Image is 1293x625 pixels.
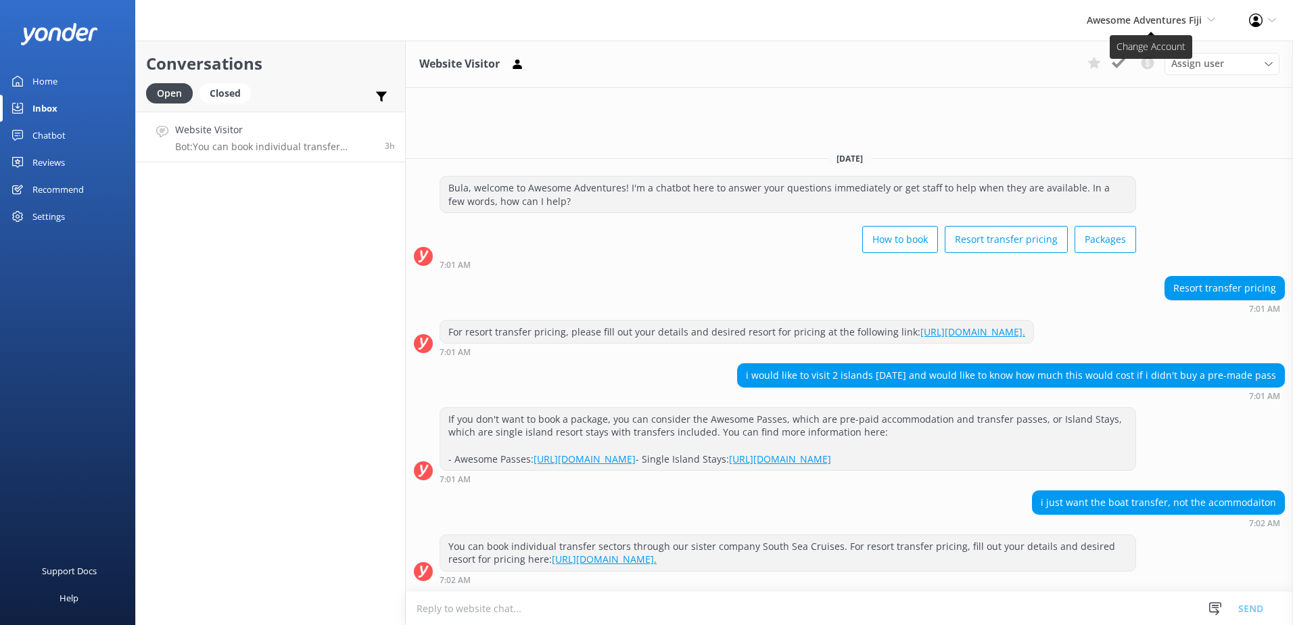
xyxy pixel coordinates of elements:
[1032,518,1285,528] div: Oct 14 2025 08:02am (UTC +13:00) Pacific/Auckland
[42,557,97,584] div: Support Docs
[737,391,1285,400] div: Oct 14 2025 08:01am (UTC +13:00) Pacific/Auckland
[945,226,1068,253] button: Resort transfer pricing
[1075,226,1136,253] button: Packages
[440,260,1136,269] div: Oct 14 2025 08:01am (UTC +13:00) Pacific/Auckland
[534,453,636,465] a: [URL][DOMAIN_NAME]
[440,321,1033,344] div: For resort transfer pricing, please fill out your details and desired resort for pricing at the f...
[199,83,251,103] div: Closed
[729,453,831,465] a: [URL][DOMAIN_NAME]
[920,325,1025,338] a: [URL][DOMAIN_NAME].
[1087,14,1202,26] span: Awesome Adventures Fiji
[440,535,1135,571] div: You can book individual transfer sectors through our sister company South Sea Cruises. For resort...
[199,85,258,100] a: Closed
[60,584,78,611] div: Help
[1033,491,1284,514] div: i just want the boat transfer, not the acommodaiton
[440,347,1034,356] div: Oct 14 2025 08:01am (UTC +13:00) Pacific/Auckland
[136,112,405,162] a: Website VisitorBot:You can book individual transfer sectors through our sister company South Sea ...
[1171,56,1224,71] span: Assign user
[175,122,375,137] h4: Website Visitor
[32,176,84,203] div: Recommend
[440,348,471,356] strong: 7:01 AM
[440,576,471,584] strong: 7:02 AM
[738,364,1284,387] div: i would like to visit 2 islands [DATE] and would like to know how much this would cost if i didn'...
[440,575,1136,584] div: Oct 14 2025 08:02am (UTC +13:00) Pacific/Auckland
[20,23,98,45] img: yonder-white-logo.png
[552,553,657,565] a: [URL][DOMAIN_NAME].
[32,68,57,95] div: Home
[440,474,1136,484] div: Oct 14 2025 08:01am (UTC +13:00) Pacific/Auckland
[440,476,471,484] strong: 7:01 AM
[146,83,193,103] div: Open
[862,226,938,253] button: How to book
[32,95,57,122] div: Inbox
[32,203,65,230] div: Settings
[1165,277,1284,300] div: Resort transfer pricing
[1165,53,1279,74] div: Assign User
[419,55,500,73] h3: Website Visitor
[1249,392,1280,400] strong: 7:01 AM
[1165,304,1285,313] div: Oct 14 2025 08:01am (UTC +13:00) Pacific/Auckland
[146,85,199,100] a: Open
[440,408,1135,470] div: If you don't want to book a package, you can consider the Awesome Passes, which are pre-paid acco...
[440,261,471,269] strong: 7:01 AM
[440,177,1135,212] div: Bula, welcome to Awesome Adventures! I'm a chatbot here to answer your questions immediately or g...
[32,122,66,149] div: Chatbot
[385,140,395,152] span: Oct 14 2025 08:02am (UTC +13:00) Pacific/Auckland
[32,149,65,176] div: Reviews
[146,51,395,76] h2: Conversations
[175,141,375,153] p: Bot: You can book individual transfer sectors through our sister company South Sea Cruises. For r...
[828,153,871,164] span: [DATE]
[1249,305,1280,313] strong: 7:01 AM
[1249,519,1280,528] strong: 7:02 AM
